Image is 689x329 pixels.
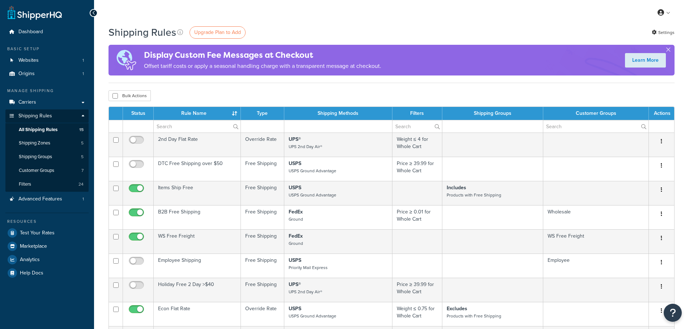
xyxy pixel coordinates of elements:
td: WS Free Freight [543,229,649,254]
button: Bulk Actions [109,90,151,101]
span: Origins [18,71,35,77]
td: Weight ≤ 4 for Whole Cart [392,133,442,157]
th: Type [241,107,284,120]
li: Carriers [5,96,89,109]
td: 2nd Day Flat Rate [154,133,241,157]
a: Analytics [5,253,89,266]
a: Origins 1 [5,67,89,81]
li: Shipping Rules [5,109,89,192]
td: Free Shipping [241,278,284,302]
small: Products with Free Shipping [447,192,501,198]
small: USPS Ground Advantage [289,168,336,174]
span: Analytics [20,257,40,263]
td: Price ≥ 0.01 for Whole Cart [392,205,442,229]
td: Employee [543,254,649,278]
span: 7 [81,168,84,174]
span: All Shipping Rules [19,127,58,133]
span: 24 [78,181,84,187]
th: Customer Groups [543,107,649,120]
td: B2B Free Shipping [154,205,241,229]
span: 5 [81,154,84,160]
a: Marketplace [5,240,89,253]
td: Free Shipping [241,205,284,229]
a: Help Docs [5,267,89,280]
a: Learn More [625,53,666,68]
small: UPS 2nd Day Air® [289,143,322,150]
th: Rule Name : activate to sort column ascending [154,107,241,120]
td: Free Shipping [241,254,284,278]
input: Search [392,120,442,133]
a: Dashboard [5,25,89,39]
span: 5 [81,140,84,146]
td: Free Shipping [241,181,284,205]
li: Advanced Features [5,192,89,206]
span: Websites [18,57,39,64]
span: Dashboard [18,29,43,35]
a: Filters 24 [5,178,89,191]
span: Shipping Zones [19,140,50,146]
small: USPS Ground Advantage [289,192,336,198]
div: Manage Shipping [5,88,89,94]
strong: USPS [289,305,301,312]
a: All Shipping Rules 15 [5,123,89,137]
small: Products with Free Shipping [447,313,501,319]
th: Filters [392,107,442,120]
strong: UPS® [289,135,301,143]
a: Shipping Groups 5 [5,150,89,164]
input: Search [543,120,648,133]
th: Status [123,107,154,120]
li: Test Your Rates [5,226,89,239]
a: Settings [652,27,675,38]
th: Shipping Methods [284,107,392,120]
span: Help Docs [20,270,43,276]
li: Shipping Zones [5,137,89,150]
td: Items Ship Free [154,181,241,205]
td: Employee Shipping [154,254,241,278]
small: UPS 2nd Day Air® [289,289,322,295]
td: Override Rate [241,133,284,157]
th: Shipping Groups [442,107,544,120]
strong: Excludes [447,305,467,312]
span: Upgrade Plan to Add [194,29,241,36]
a: Shipping Zones 5 [5,137,89,150]
span: Marketplace [20,243,47,250]
strong: FedEx [289,232,303,240]
td: Price ≥ 39.99 for Whole Cart [392,278,442,302]
span: 1 [82,196,84,202]
input: Search [154,120,241,133]
span: 1 [82,71,84,77]
li: Origins [5,67,89,81]
small: Ground [289,216,303,222]
span: Test Your Rates [20,230,55,236]
td: WS Free Freight [154,229,241,254]
td: Wholesale [543,205,649,229]
h4: Display Custom Fee Messages at Checkout [144,49,381,61]
li: Websites [5,54,89,67]
img: duties-banner-06bc72dcb5fe05cb3f9472aba00be2ae8eb53ab6f0d8bb03d382ba314ac3c341.png [109,45,144,75]
strong: USPS [289,160,301,167]
span: Advanced Features [18,196,62,202]
td: Price ≥ 39.99 for Whole Cart [392,157,442,181]
strong: Includes [447,184,466,191]
li: Filters [5,178,89,191]
a: Websites 1 [5,54,89,67]
td: Weight ≤ 0.75 for Whole Cart [392,302,442,326]
span: Shipping Rules [18,113,52,119]
strong: USPS [289,184,301,191]
span: 1 [82,57,84,64]
li: All Shipping Rules [5,123,89,137]
a: Upgrade Plan to Add [190,26,246,39]
div: Basic Setup [5,46,89,52]
span: Carriers [18,99,36,105]
h1: Shipping Rules [109,25,176,39]
span: Customer Groups [19,168,54,174]
td: Econ Flat Rate [154,302,241,326]
li: Customer Groups [5,164,89,177]
span: Filters [19,181,31,187]
li: Shipping Groups [5,150,89,164]
a: ShipperHQ Home [8,5,62,20]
